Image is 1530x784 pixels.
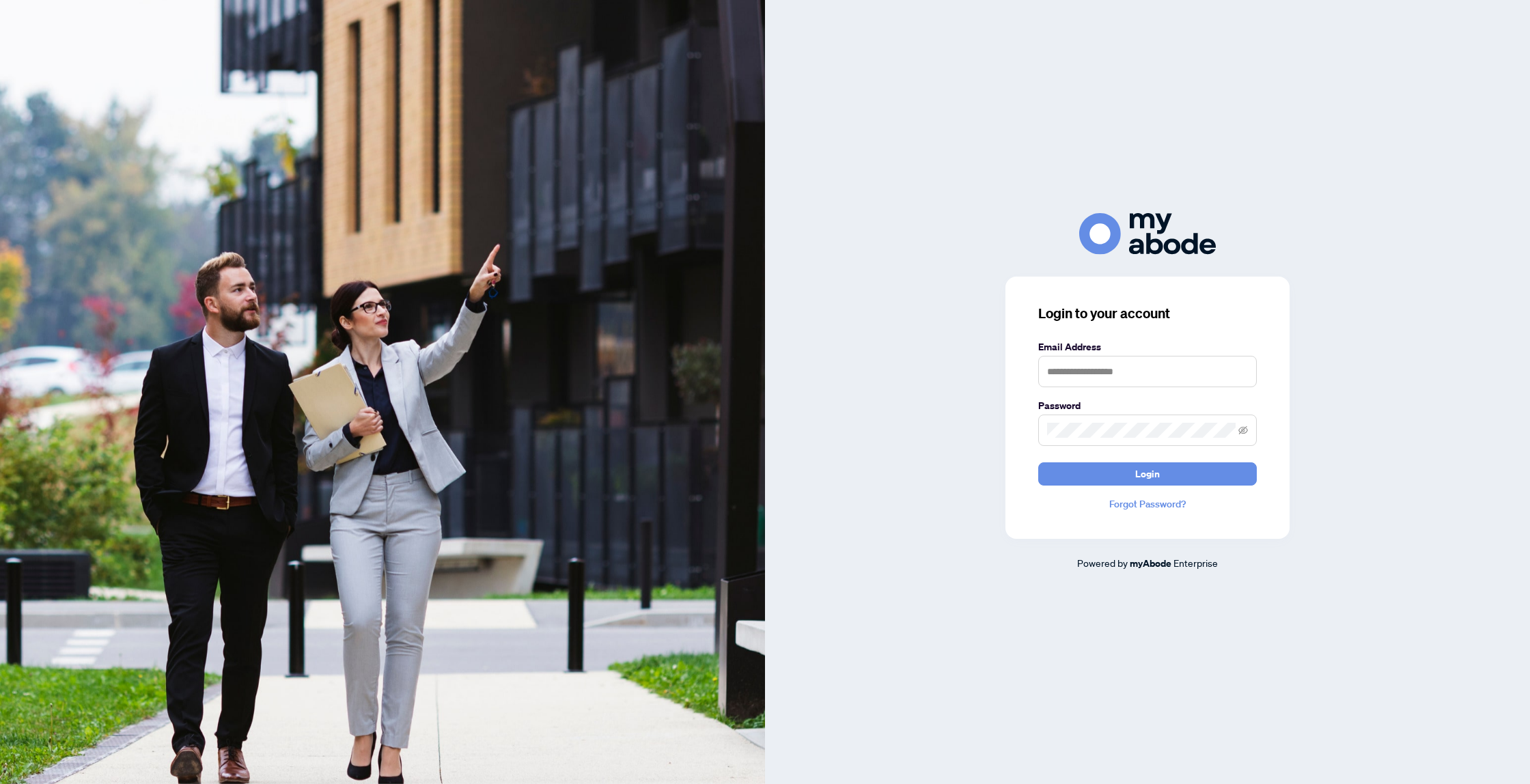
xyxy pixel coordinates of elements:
button: Login [1038,462,1257,486]
span: Enterprise [1173,557,1218,569]
a: Forgot Password? [1038,496,1257,512]
a: myAbode [1130,556,1171,571]
label: Password [1038,398,1257,413]
img: ma-logo [1079,213,1216,255]
label: Email Address [1038,339,1257,354]
span: Powered by [1077,557,1128,569]
span: Login [1135,463,1160,485]
span: eye-invisible [1238,425,1248,435]
h3: Login to your account [1038,304,1257,323]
